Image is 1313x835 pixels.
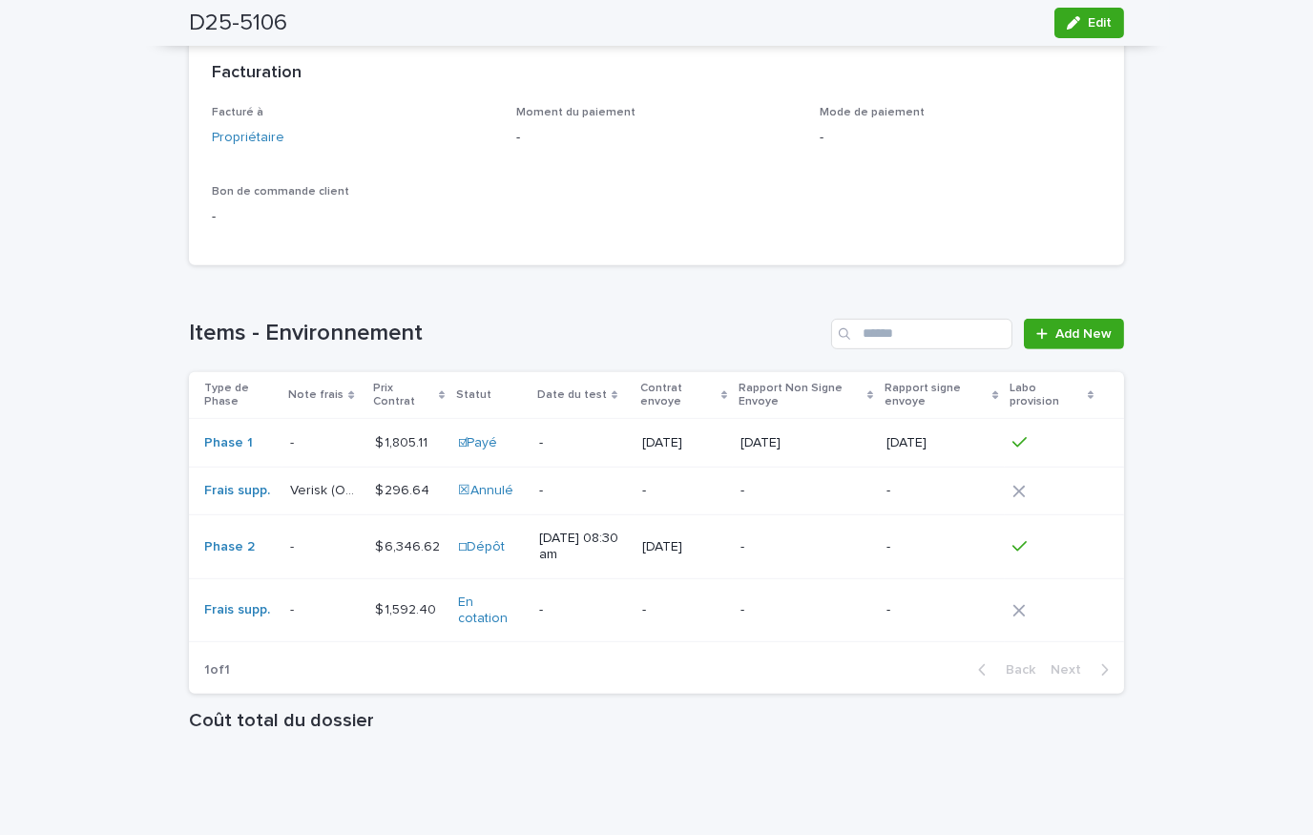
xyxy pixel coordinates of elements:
input: Search [831,319,1012,349]
a: Frais supp. [204,483,270,499]
span: Facturé à [212,107,263,118]
p: - [886,539,996,555]
a: ☑Payé [458,435,497,451]
span: Bon de commande client [212,186,349,198]
p: - [642,602,725,618]
p: - [539,483,627,499]
p: - [212,207,493,227]
tr: Phase 1 -- $ 1,805.11$ 1,805.11 ☑Payé -[DATE][DATE][DATE] [189,419,1124,468]
p: - [539,435,627,451]
p: - [740,483,871,499]
tr: Frais supp. -- $ 1,592.40$ 1,592.40 En cotation ---- [189,578,1124,642]
p: Statut [456,385,491,406]
p: Contrat envoye [640,378,717,413]
span: Moment du paiement [516,107,636,118]
h1: Items - Environnement [189,320,823,347]
p: [DATE] 08:30 am [539,531,627,563]
a: ☒Annulé [458,483,513,499]
a: En cotation [458,595,524,627]
p: $ 1,592.40 [375,598,440,618]
a: Phase 2 [204,539,255,555]
tr: Phase 2 -- $ 6,346.62$ 6,346.62 ☐Dépôt [DATE] 08:30 am[DATE]-- [189,515,1124,579]
p: - [886,483,996,499]
p: Rapport signe envoye [885,378,988,413]
span: Back [994,663,1035,677]
p: - [290,598,298,618]
p: [DATE] [642,539,725,555]
p: 1 of 1 [189,647,245,694]
p: [DATE] [740,435,871,451]
p: - [740,539,871,555]
p: - [290,431,298,451]
p: - [886,602,996,618]
p: [DATE] [642,435,725,451]
button: Next [1043,661,1124,678]
button: Back [963,661,1043,678]
h2: D25-5106 [189,10,287,37]
tr: Frais supp. Verisk (Opta)Verisk (Opta) $ 296.64$ 296.64 ☒Annulé ---- [189,468,1124,515]
p: Rapport Non Signe Envoye [739,378,863,413]
p: - [740,602,871,618]
h1: Coût total du dossier [189,709,1124,732]
p: $ 6,346.62 [375,535,444,555]
p: Prix Contrat [373,378,434,413]
a: ☐Dépôt [458,539,505,555]
p: $ 296.64 [375,479,433,499]
p: $ 1,805.11 [375,431,431,451]
p: - [290,535,298,555]
a: Phase 1 [204,435,253,451]
a: Frais supp. [204,602,270,618]
h2: Facturation [212,63,302,84]
p: - [820,128,1101,148]
p: Labo provision [1011,378,1083,413]
span: Edit [1088,16,1112,30]
p: [DATE] [886,435,996,451]
p: Note frais [288,385,344,406]
span: Next [1051,663,1093,677]
span: Add New [1055,327,1112,341]
p: Verisk (Opta) [290,479,363,499]
p: Type de Phase [204,378,277,413]
p: - [642,483,725,499]
p: - [539,602,627,618]
p: - [516,128,798,148]
p: Date du test [537,385,607,406]
a: Propriétaire [212,128,284,148]
a: Add New [1024,319,1124,349]
span: Mode de paiement [820,107,925,118]
button: Edit [1054,8,1124,38]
